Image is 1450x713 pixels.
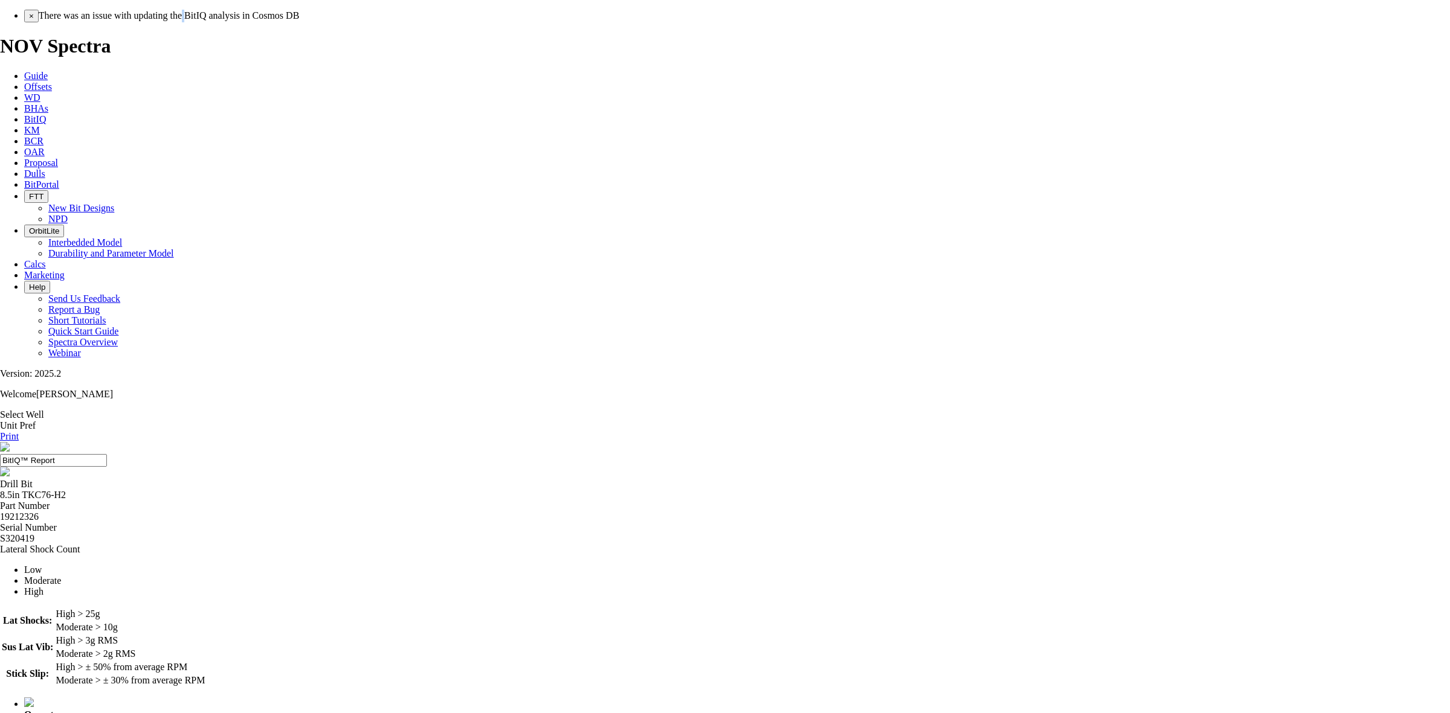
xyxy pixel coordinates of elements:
td: High > 25g [55,608,205,620]
a: Short Tutorials [48,315,106,325]
td: Moderate > ± 30% from average RPM [55,674,205,686]
a: Report a Bug [48,304,100,315]
td: Moderate > 10g [55,621,205,633]
a: OAR [24,147,45,157]
a: WD [24,92,40,103]
span: FTT [29,192,43,201]
td: High > 3g RMS [55,635,205,647]
a: Durability and Parameter Model [48,248,174,258]
span: Help [29,283,45,292]
span: [PERSON_NAME] [36,389,113,399]
a: Spectra Overview [48,337,118,347]
a: New Bit Designs [48,203,114,213]
th: Stick Slip: [1,661,54,686]
a: BitIQ [24,114,46,124]
a: BHAs [24,103,48,114]
a: Guide [24,71,48,81]
td: High > ± 50% from average RPM [55,661,205,673]
a: Interbedded Model [48,237,122,248]
button: × [24,10,39,22]
a: Webinar [48,348,81,358]
a: Quick Start Guide [48,326,118,336]
a: Offsets [24,82,52,92]
a: Proposal [24,158,58,168]
button: FTT [24,190,48,203]
a: NPD [48,214,68,224]
a: Calcs [24,259,46,269]
a: BCR [24,136,43,146]
li: Low [24,564,1450,575]
a: Marketing [24,270,65,280]
th: Sus Lat Vib: [1,635,54,660]
td: Moderate > 2g RMS [55,648,205,660]
a: BitPortal [24,179,59,190]
th: Lat Shocks: [1,608,54,633]
img: icon_operator.940e42f7.svg [24,697,34,707]
a: Dulls [24,168,45,179]
a: Send Us Feedback [48,293,120,304]
span: OrbitLite [29,226,59,235]
li: Moderate [24,575,1450,586]
span: There was an issue with updating the BitIQ analysis in Cosmos DB [39,10,300,21]
button: OrbitLite [24,225,64,237]
button: Help [24,281,50,293]
li: High [24,586,1450,597]
a: KM [24,125,40,135]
